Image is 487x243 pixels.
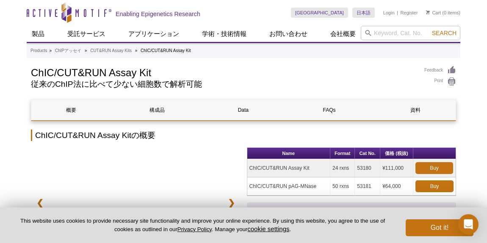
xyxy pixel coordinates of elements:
[406,219,473,236] button: Got it!
[222,193,241,213] a: ❯
[376,100,455,120] a: 資料
[31,100,111,120] a: 概要
[355,148,380,159] th: Cat No.
[355,177,380,196] td: 53181
[85,48,87,53] li: »
[55,47,81,55] a: ChIPアッセイ
[117,100,197,120] a: 構成品
[424,66,456,75] a: Feedback
[380,159,413,177] td: ¥111,000
[264,26,313,42] a: お問い合わせ
[429,29,459,37] button: Search
[31,130,456,141] h2: ChIC/CUT&RUN Assay Kitの概要
[380,177,413,196] td: ¥64,000
[415,162,453,174] a: Buy
[352,8,375,18] a: 日本語
[62,26,111,42] a: 受託サービス
[426,8,460,18] li: (0 items)
[31,193,49,213] a: ❮
[135,48,138,53] li: »
[330,159,355,177] td: 24 rxns
[203,100,283,120] a: Data
[123,26,184,42] a: アプリケーション
[31,66,416,78] h1: ChIC/CUT&RUN Assay Kit
[30,47,47,55] a: Products
[141,48,191,53] li: ChIC/CUT&RUN Assay Kit
[247,159,331,177] td: ChIC/CUT&RUN Assay Kit
[290,100,369,120] a: FAQs
[426,10,441,16] a: Cart
[291,8,348,18] a: [GEOGRAPHIC_DATA]
[415,180,454,192] a: Buy
[116,10,200,18] h2: Enabling Epigenetics Research
[361,26,460,40] input: Keyword, Cat. No.
[400,10,418,16] a: Register
[355,159,380,177] td: 53180
[432,30,457,36] span: Search
[330,148,355,159] th: Format
[397,8,398,18] li: |
[197,26,252,42] a: 学術・技術情報
[90,47,132,55] a: CUT&RUN Assay Kits
[325,26,361,42] a: 会社概要
[458,214,479,235] div: Open Intercom Messenger
[14,217,392,233] p: This website uses cookies to provide necessary site functionality and improve your online experie...
[27,26,50,42] a: 製品
[330,177,355,196] td: 50 rxns
[383,10,395,16] a: Login
[49,48,52,53] li: »
[380,148,413,159] th: 価格 (税抜)
[247,148,331,159] th: Name
[247,225,289,232] button: cookie settings
[247,177,331,196] td: ChIC/CUT&RUN pAG-MNase
[424,77,456,86] a: Print
[426,10,430,14] img: Your Cart
[177,226,212,232] a: Privacy Policy
[31,80,416,88] h2: 従来のChIP法に比べて少ない細胞数で解析可能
